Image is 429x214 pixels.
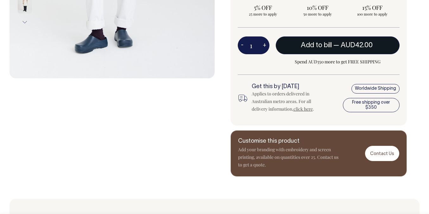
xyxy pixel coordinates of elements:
[238,2,288,18] input: 5% OFF 25 more to apply
[295,4,340,11] span: 10% OFF
[301,42,332,49] span: Add to bill
[238,39,247,52] button: -
[20,15,29,29] button: Next
[333,42,374,49] span: —
[295,11,340,16] span: 50 more to apply
[341,42,373,49] span: AUD42.00
[276,58,400,66] span: Spend AUD350 more to get FREE SHIPPING
[276,36,400,54] button: Add to bill —AUD42.00
[241,4,285,11] span: 5% OFF
[238,146,339,169] p: Add your branding with embroidery and screen printing, available on quantities over 25. Contact u...
[252,90,326,113] div: Applies to orders delivered in Australian metro areas. For all delivery information, .
[350,11,394,16] span: 100 more to apply
[241,11,285,16] span: 25 more to apply
[293,106,313,112] a: click here
[252,84,326,90] h6: Get this by [DATE]
[347,2,397,18] input: 15% OFF 100 more to apply
[365,146,399,161] a: Contact Us
[260,39,269,52] button: +
[350,4,394,11] span: 15% OFF
[292,2,343,18] input: 10% OFF 50 more to apply
[238,138,339,145] h6: Customise this product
